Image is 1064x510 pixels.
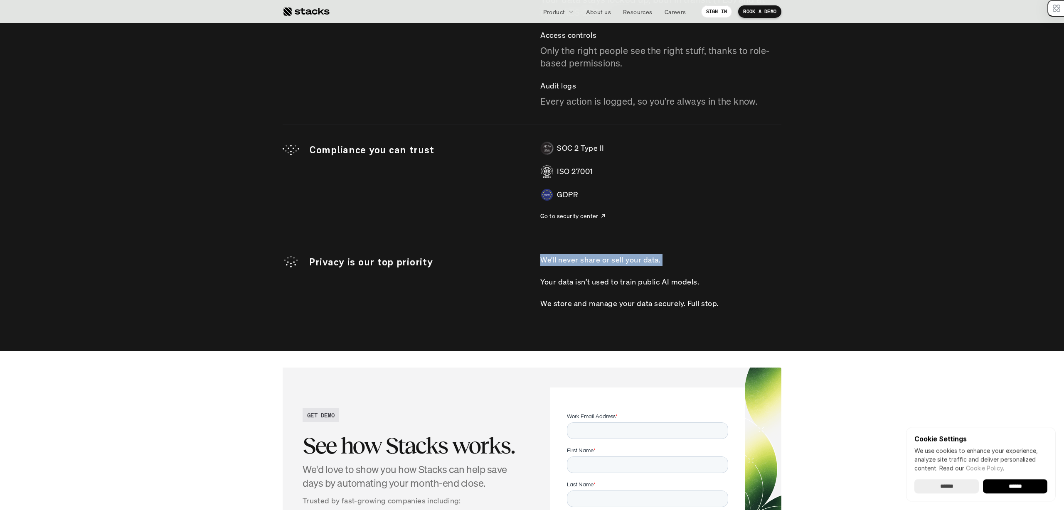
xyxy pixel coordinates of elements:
[586,7,611,16] p: About us
[540,211,606,220] a: Go to security center
[665,7,686,16] p: Careers
[706,9,727,15] p: SIGN IN
[581,4,616,19] a: About us
[557,142,604,154] p: SOC 2 Type II
[557,165,593,177] p: ISO 27001
[540,211,598,220] p: Go to security center
[540,276,699,288] p: Your data isn’t used to train public AI models.
[543,7,565,16] p: Product
[618,4,658,19] a: Resources
[966,465,1003,472] a: Cookie Policy
[701,5,732,18] a: SIGN IN
[623,7,653,16] p: Resources
[914,446,1047,473] p: We use cookies to enhance your experience, analyze site traffic and deliver personalized content.
[98,192,135,198] a: Privacy Policy
[540,95,781,108] p: Every action is logged, so you’re always in the know.
[914,436,1047,442] p: Cookie Settings
[303,495,525,507] p: Trusted by fast-growing companies including:
[540,297,719,309] p: We store and manage your data securely. Full stop.
[540,254,660,266] p: We’ll never share or sell your data.
[738,5,781,18] a: BOOK A DEMO
[540,80,781,92] p: Audit logs
[303,433,525,459] h2: See how Stacks works.
[540,29,781,41] p: Access controls
[557,189,578,201] p: GDPR
[660,4,691,19] a: Careers
[303,463,525,490] h4: We'd love to show you how Stacks can help save days by automating your month-end close.
[309,143,524,157] p: Compliance you can trust
[307,411,335,419] h2: GET DEMO
[743,9,776,15] p: BOOK A DEMO
[309,255,524,269] p: Privacy is our top priority
[540,44,781,70] p: Only the right people see the right stuff, thanks to role-based permissions.
[939,465,1004,472] span: Read our .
